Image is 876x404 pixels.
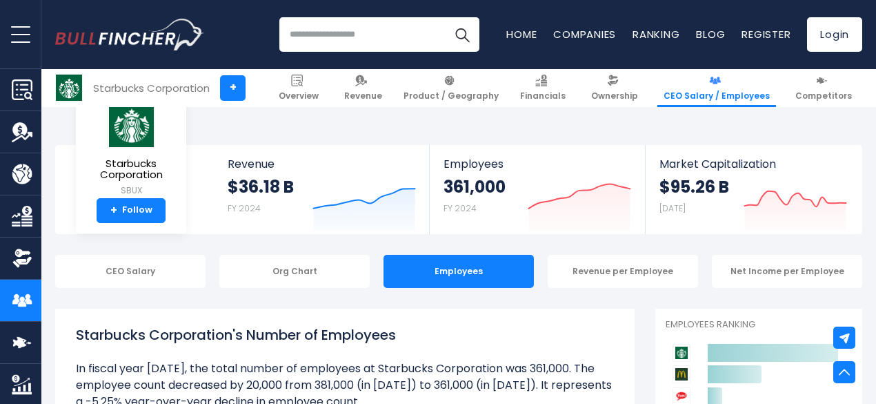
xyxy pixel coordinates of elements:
img: SBUX logo [56,75,82,101]
img: Starbucks Corporation competitors logo [673,344,690,362]
a: Companies [553,27,616,41]
strong: 361,000 [444,176,506,198]
a: Competitors [789,69,858,107]
a: +Follow [97,198,166,223]
a: Blog [696,27,725,41]
a: Login [807,17,862,52]
a: Financials [514,69,572,107]
span: Employees [444,157,630,171]
img: Ownership [12,248,32,269]
img: Bullfincher logo [55,19,204,50]
span: Competitors [795,90,852,102]
img: McDonald's Corporation competitors logo [673,365,690,383]
span: Product / Geography [404,90,499,102]
span: Overview [279,90,319,102]
img: SBUX logo [107,102,155,148]
span: Revenue [228,157,416,171]
a: Market Capitalization $95.26 B [DATE] [646,145,861,234]
div: Revenue per Employee [548,255,698,288]
small: FY 2024 [228,202,261,214]
span: Market Capitalization [659,157,847,171]
a: Revenue [338,69,388,107]
span: CEO Salary / Employees [664,90,770,102]
p: Employees Ranking [666,319,852,331]
small: FY 2024 [444,202,477,214]
div: Employees [384,255,534,288]
small: SBUX [87,184,175,197]
button: Search [445,17,479,52]
div: Starbucks Corporation [93,80,210,96]
a: Register [741,27,790,41]
strong: $95.26 B [659,176,729,198]
h1: Starbucks Corporation's Number of Employees [76,325,614,345]
a: Product / Geography [397,69,505,107]
a: Overview [272,69,325,107]
a: Revenue $36.18 B FY 2024 [214,145,430,234]
div: Net Income per Employee [712,255,862,288]
small: [DATE] [659,202,686,214]
span: Revenue [344,90,382,102]
span: Financials [520,90,566,102]
a: + [220,75,246,101]
a: CEO Salary / Employees [657,69,776,107]
strong: $36.18 B [228,176,294,198]
span: Starbucks Corporation [87,158,175,181]
strong: + [110,204,117,217]
div: CEO Salary [55,255,206,288]
span: Ownership [591,90,638,102]
a: Home [506,27,537,41]
a: Employees 361,000 FY 2024 [430,145,644,234]
a: Go to homepage [55,19,203,50]
a: Ranking [633,27,679,41]
a: Ownership [585,69,644,107]
a: Starbucks Corporation SBUX [86,101,176,198]
div: Org Chart [219,255,370,288]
